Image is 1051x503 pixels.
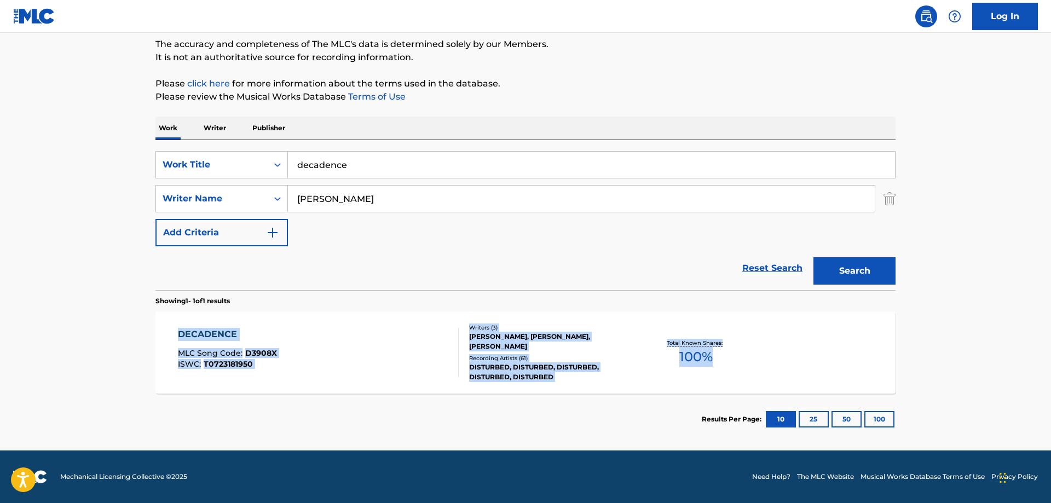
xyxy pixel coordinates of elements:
a: DECADENCEMLC Song Code:D3908XISWC:T0723181950Writers (3)[PERSON_NAME], [PERSON_NAME], [PERSON_NAM... [155,311,896,394]
span: T0723181950 [204,359,253,369]
a: Privacy Policy [991,472,1038,482]
img: MLC Logo [13,8,55,24]
a: Musical Works Database Terms of Use [861,472,985,482]
p: Please review the Musical Works Database [155,90,896,103]
div: Recording Artists ( 61 ) [469,354,634,362]
p: Writer [200,117,229,140]
div: DISTURBED, DISTURBED, DISTURBED, DISTURBED, DISTURBED [469,362,634,382]
span: Mechanical Licensing Collective © 2025 [60,472,187,482]
img: help [948,10,961,23]
div: Chat-Widget [996,450,1051,503]
p: Results Per Page: [702,414,764,424]
a: The MLC Website [797,472,854,482]
div: Writer Name [163,192,261,205]
img: Delete Criterion [883,185,896,212]
a: Reset Search [737,256,808,280]
form: Search Form [155,151,896,290]
span: MLC Song Code : [178,348,245,358]
div: [PERSON_NAME], [PERSON_NAME], [PERSON_NAME] [469,332,634,351]
iframe: Chat Widget [996,450,1051,503]
a: Terms of Use [346,91,406,102]
span: ISWC : [178,359,204,369]
p: Publisher [249,117,288,140]
button: 50 [831,411,862,427]
img: logo [13,470,47,483]
button: 25 [799,411,829,427]
img: 9d2ae6d4665cec9f34b9.svg [266,226,279,239]
button: 10 [766,411,796,427]
a: Log In [972,3,1038,30]
p: It is not an authoritative source for recording information. [155,51,896,64]
div: DECADENCE [178,328,277,341]
p: Please for more information about the terms used in the database. [155,77,896,90]
div: Help [944,5,966,27]
p: Total Known Shares: [667,339,725,347]
div: Writers ( 3 ) [469,323,634,332]
p: The accuracy and completeness of The MLC's data is determined solely by our Members. [155,38,896,51]
a: click here [187,78,230,89]
a: Need Help? [752,472,790,482]
button: Search [813,257,896,285]
p: Work [155,117,181,140]
img: search [920,10,933,23]
a: Public Search [915,5,937,27]
div: Work Title [163,158,261,171]
div: Ziehen [1000,461,1006,494]
p: Showing 1 - 1 of 1 results [155,296,230,306]
span: D3908X [245,348,277,358]
span: 100 % [679,347,713,367]
button: Add Criteria [155,219,288,246]
button: 100 [864,411,894,427]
